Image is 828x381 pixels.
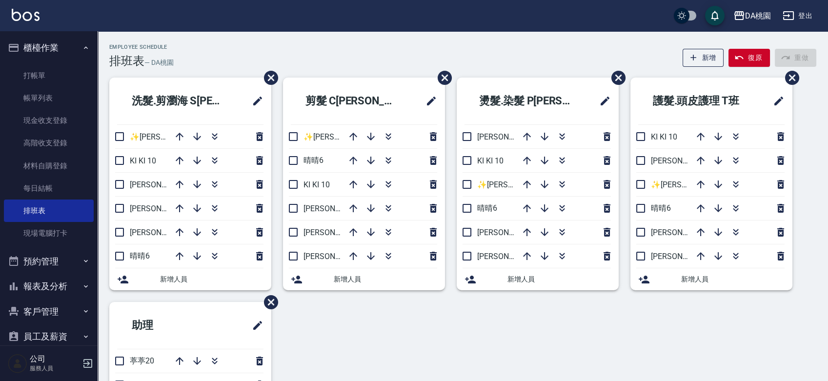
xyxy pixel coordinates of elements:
img: Person [8,354,27,373]
span: [PERSON_NAME]5 [651,252,714,261]
div: 新增人員 [630,268,792,290]
h6: — DA桃園 [144,58,174,68]
span: 修改班表的標題 [246,89,263,113]
h3: 排班表 [109,54,144,68]
span: [PERSON_NAME]8 [651,228,714,237]
span: ✨[PERSON_NAME][PERSON_NAME] ✨16 [130,132,277,141]
button: 復原 [728,49,770,67]
span: [PERSON_NAME]5 [303,228,366,237]
span: 刪除班表 [257,288,280,317]
a: 每日結帳 [4,177,94,200]
span: 新增人員 [681,274,785,284]
span: 晴晴6 [130,251,150,261]
span: [PERSON_NAME]3 [130,204,193,213]
span: KI KI 10 [477,156,504,165]
span: 新增人員 [334,274,437,284]
span: 刪除班表 [778,63,801,92]
button: 新增 [683,49,724,67]
button: save [705,6,725,25]
div: 新增人員 [109,268,271,290]
span: 刪除班表 [257,63,280,92]
a: 材料自購登錄 [4,155,94,177]
button: 預約管理 [4,249,94,274]
div: DA桃園 [745,10,771,22]
span: [PERSON_NAME]5 [477,252,540,261]
span: [PERSON_NAME]8 [303,204,366,213]
h2: 剪髮 C[PERSON_NAME] [291,83,413,119]
h2: Employee Schedule [109,44,174,50]
span: 修改班表的標題 [246,314,263,337]
span: 修改班表的標題 [593,89,611,113]
a: 帳單列表 [4,87,94,109]
div: 新增人員 [283,268,445,290]
span: 葶葶20 [130,356,154,365]
p: 服務人員 [30,364,80,373]
span: 刪除班表 [430,63,453,92]
span: 晴晴6 [477,203,497,213]
span: ✨[PERSON_NAME][PERSON_NAME] ✨16 [651,180,798,189]
h2: 洗髮.剪瀏海 S[PERSON_NAME] [117,83,239,119]
a: 打帳單 [4,64,94,87]
span: [PERSON_NAME]3 [477,228,540,237]
span: 修改班表的標題 [420,89,437,113]
span: KI KI 10 [303,180,330,189]
a: 現金收支登錄 [4,109,94,132]
span: ✨[PERSON_NAME][PERSON_NAME] ✨16 [303,132,451,141]
span: 晴晴6 [303,156,323,165]
span: ✨[PERSON_NAME][PERSON_NAME] ✨16 [477,180,625,189]
span: KI KI 10 [130,156,156,165]
a: 現場電腦打卡 [4,222,94,244]
button: 客戶管理 [4,299,94,324]
h2: 護髮.頭皮護理 T班 [638,83,760,119]
span: [PERSON_NAME]8 [477,132,540,141]
span: 修改班表的標題 [767,89,785,113]
img: Logo [12,9,40,21]
h2: 燙髮.染髮 P[PERSON_NAME] [464,83,586,119]
a: 排班表 [4,200,94,222]
a: 高階收支登錄 [4,132,94,154]
span: KI KI 10 [651,132,677,141]
button: 櫃檯作業 [4,35,94,60]
button: 報表及分析 [4,274,94,299]
span: 晴晴6 [651,203,671,213]
span: [PERSON_NAME]3 [303,252,366,261]
span: 刪除班表 [604,63,627,92]
div: 新增人員 [457,268,619,290]
button: 員工及薪資 [4,324,94,349]
span: 新增人員 [507,274,611,284]
h5: 公司 [30,354,80,364]
span: 新增人員 [160,274,263,284]
span: [PERSON_NAME]8 [130,228,193,237]
button: 登出 [779,7,816,25]
button: DA桃園 [729,6,775,26]
span: [PERSON_NAME]5 [130,180,193,189]
h2: 助理 [117,308,207,343]
span: [PERSON_NAME]3 [651,156,714,165]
